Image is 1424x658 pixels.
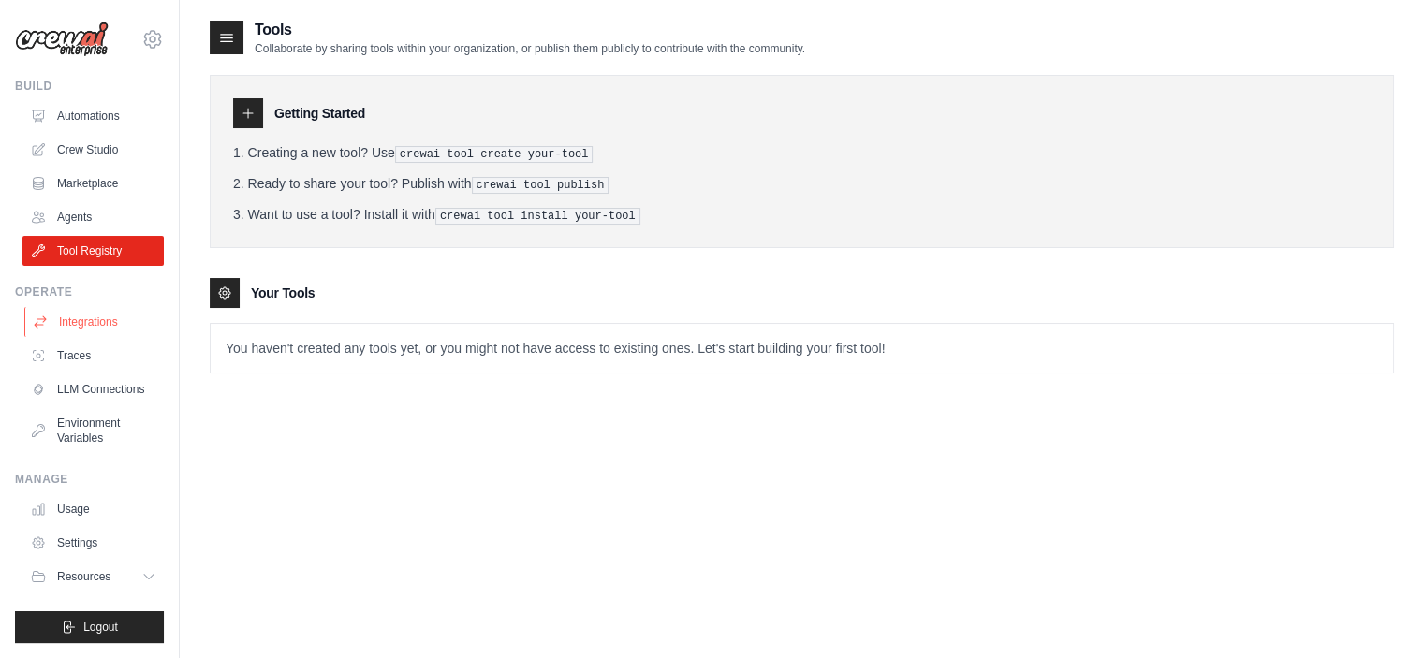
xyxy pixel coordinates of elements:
a: Integrations [24,307,166,337]
li: Ready to share your tool? Publish with [233,174,1371,194]
button: Resources [22,562,164,592]
a: Traces [22,341,164,371]
a: LLM Connections [22,374,164,404]
h3: Getting Started [274,104,365,123]
pre: crewai tool install your-tool [435,208,640,225]
h2: Tools [255,19,805,41]
a: Settings [22,528,164,558]
h3: Your Tools [251,284,315,302]
span: Resources [57,569,110,584]
div: Manage [15,472,164,487]
a: Tool Registry [22,236,164,266]
pre: crewai tool create your-tool [395,146,594,163]
div: Operate [15,285,164,300]
span: Logout [83,620,118,635]
li: Creating a new tool? Use [233,143,1371,163]
p: You haven't created any tools yet, or you might not have access to existing ones. Let's start bui... [211,324,1393,373]
img: Logo [15,22,109,57]
a: Environment Variables [22,408,164,453]
p: Collaborate by sharing tools within your organization, or publish them publicly to contribute wit... [255,41,805,56]
a: Automations [22,101,164,131]
a: Agents [22,202,164,232]
pre: crewai tool publish [472,177,609,194]
button: Logout [15,611,164,643]
div: Build [15,79,164,94]
a: Marketplace [22,168,164,198]
a: Crew Studio [22,135,164,165]
li: Want to use a tool? Install it with [233,205,1371,225]
a: Usage [22,494,164,524]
